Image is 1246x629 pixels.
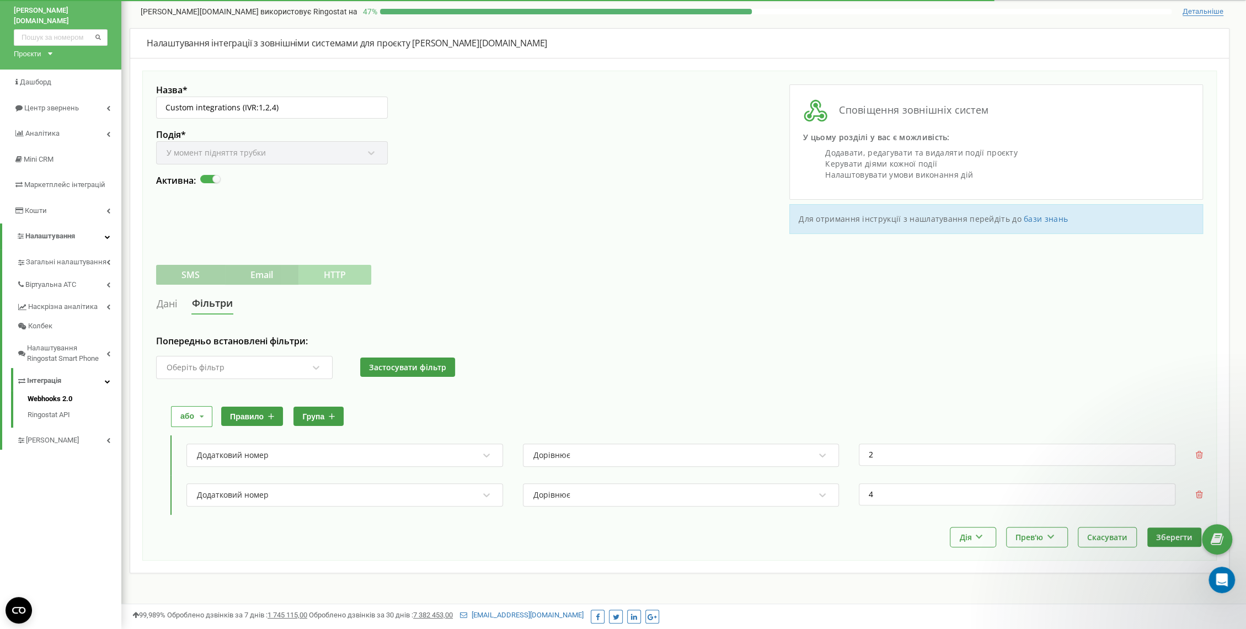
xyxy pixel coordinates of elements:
div: Проєкти [14,49,41,59]
button: Главная [173,4,194,25]
u: 1 745 115,00 [268,611,307,619]
a: Налаштування Ringostat Smart Phone [17,335,121,368]
a: Фільтри [191,294,233,314]
span: Аналiтика [25,129,60,137]
div: Додатковий номер [197,490,269,500]
iframe: Intercom live chat [1208,567,1235,593]
span: Key CRM поки не хоче вирішувати це питання - ми вже звертались. [49,299,200,329]
a: [EMAIL_ADDRESS][DOMAIN_NAME] [460,611,584,619]
span: Налаштування Ringostat Smart Phone [27,343,106,364]
span: Інтеграція [27,376,61,386]
button: Отправить сообщение… [189,357,207,375]
p: Был в сети 1 ч назад [54,14,132,25]
div: Добрий день.Кидаю список менеджерів яким потрібно налаштувати передачу дзвінків з мобільних сіпта... [40,162,212,338]
button: Open CMP widget [6,597,32,623]
span: Наскрізна аналітика [28,302,98,312]
a: Колбек [17,317,121,336]
span: Оброблено дзвінків за 30 днів : [309,611,453,619]
span: використовує Ringostat на [260,7,357,16]
a: Дані [156,294,178,314]
a: Інтеграція [17,368,121,391]
span: Дашборд [20,78,51,86]
u: 7 382 453,00 [413,611,453,619]
a: [PERSON_NAME] [17,428,121,450]
p: [PERSON_NAME][DOMAIN_NAME] [141,6,357,17]
a: [URL][PERSON_NAME][DOMAIN_NAME] [49,266,177,286]
div: Закрыть [194,4,213,24]
h3: Сповіщення зовнішніх систем [803,98,1189,123]
button: Зберегти [1147,527,1201,547]
li: Додавати, редагувати та видаляти події проєкту [825,147,1189,158]
span: Кошти [25,206,47,215]
a: Ringostat API [28,407,121,420]
button: go back [7,4,28,25]
button: Средство выбора GIF-файла [35,361,44,370]
span: Детальніше [1183,7,1223,16]
button: Скасувати [1078,527,1136,547]
span: Оброблено дзвінків за 7 днів : [167,611,307,619]
a: Налаштування [2,223,121,249]
textarea: Ваше сообщение... [9,338,211,357]
input: Пошук за номером [14,29,108,46]
span: Добрий день. Кидаю список менеджерів яким потрібно налаштувати передачу дзвінків з мобільних сіп ... [49,169,183,221]
span: 99,989% [132,611,165,619]
button: група [293,407,344,426]
label: Подія * [156,129,388,141]
span: Загальні налаштування [26,257,106,268]
div: Додатковий номер [197,450,269,460]
div: Максим говорит… [9,162,212,347]
h1: [PERSON_NAME] [54,6,125,14]
a: бази знань [1024,214,1068,224]
span: Віртуальна АТС [25,280,76,290]
div: Налаштування інтеграції з зовнішніми системами для проєкту [PERSON_NAME][DOMAIN_NAME] [147,37,1212,50]
a: [PERSON_NAME][DOMAIN_NAME] [14,6,108,26]
label: Попередньо встановлені фільтри: [156,335,1203,348]
span: [PERSON_NAME] [26,435,79,446]
a: Віртуальна АТС [17,272,121,295]
button: Застосувати фільтр [360,358,455,377]
button: Прев'ю [1007,527,1067,547]
span: Налаштування [25,232,75,240]
label: Активна: [156,175,196,187]
button: правило [221,407,283,426]
a: Загальні налаштування [17,249,121,272]
li: Налаштовувати умови виконання дій [825,169,1189,180]
div: Оберіть фільтр [167,364,224,371]
p: Для отримання інструкції з нашлатування перейдіть до [799,214,1194,225]
button: Start recording [70,361,79,370]
li: Керувати діями кожної події [825,158,1189,169]
button: Добавить вложение [52,361,61,370]
span: Mini CRM [24,155,54,163]
span: Центр звернень [24,104,79,112]
p: 47 % [357,6,380,17]
button: Дія [950,527,996,547]
a: Webhooks 2.0 [28,394,121,407]
input: Введіть назву [156,97,388,119]
a: Наскрізна аналітика [17,294,121,317]
button: Средство выбора эмодзи [17,361,26,370]
span: Колбек [28,321,52,332]
label: Назва * [156,84,388,97]
input: 0 [859,444,1175,466]
input: 0 [859,483,1175,505]
div: Дорівнює [533,450,570,460]
img: Profile image for Vladyslav [31,6,49,24]
span: Маркетплейс інтеграцій [24,180,105,189]
div: Дорівнює [533,490,570,500]
p: У цьому розділі у вас є можливість: [803,132,1189,143]
div: або [180,411,194,422]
